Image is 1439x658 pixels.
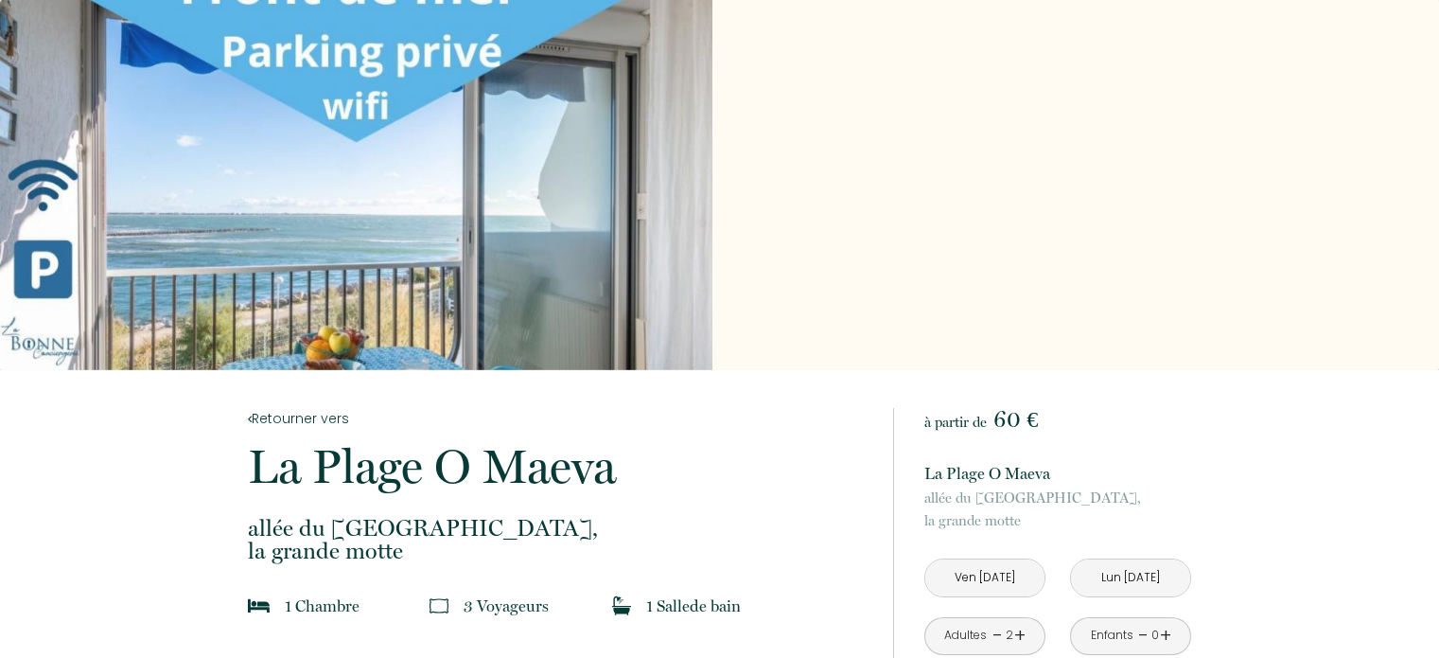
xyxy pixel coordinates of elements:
[1091,627,1133,645] div: Enfants
[248,517,869,562] p: la grande motte
[248,408,869,429] a: Retourner vers
[924,487,1191,509] span: allée du [GEOGRAPHIC_DATA],
[992,621,1003,650] a: -
[285,593,360,619] p: 1 Chambre
[1150,627,1160,645] div: 0
[944,627,987,645] div: Adultes
[1071,560,1190,596] input: Départ
[646,593,741,619] p: 1 Salle de bain
[993,406,1038,433] span: 60 €
[924,414,987,431] span: à partir de
[1005,627,1014,645] div: 2
[464,593,549,619] p: 3 Voyageur
[924,460,1191,487] p: La Plage O Maeva
[1138,621,1149,650] a: -
[1160,621,1171,650] a: +
[248,443,869,490] p: La Plage O Maeva
[924,487,1191,532] p: la grande motte
[925,560,1044,596] input: Arrivée
[430,596,448,615] img: guests
[248,517,869,540] span: allée du [GEOGRAPHIC_DATA],
[1014,621,1026,650] a: +
[542,596,549,615] span: s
